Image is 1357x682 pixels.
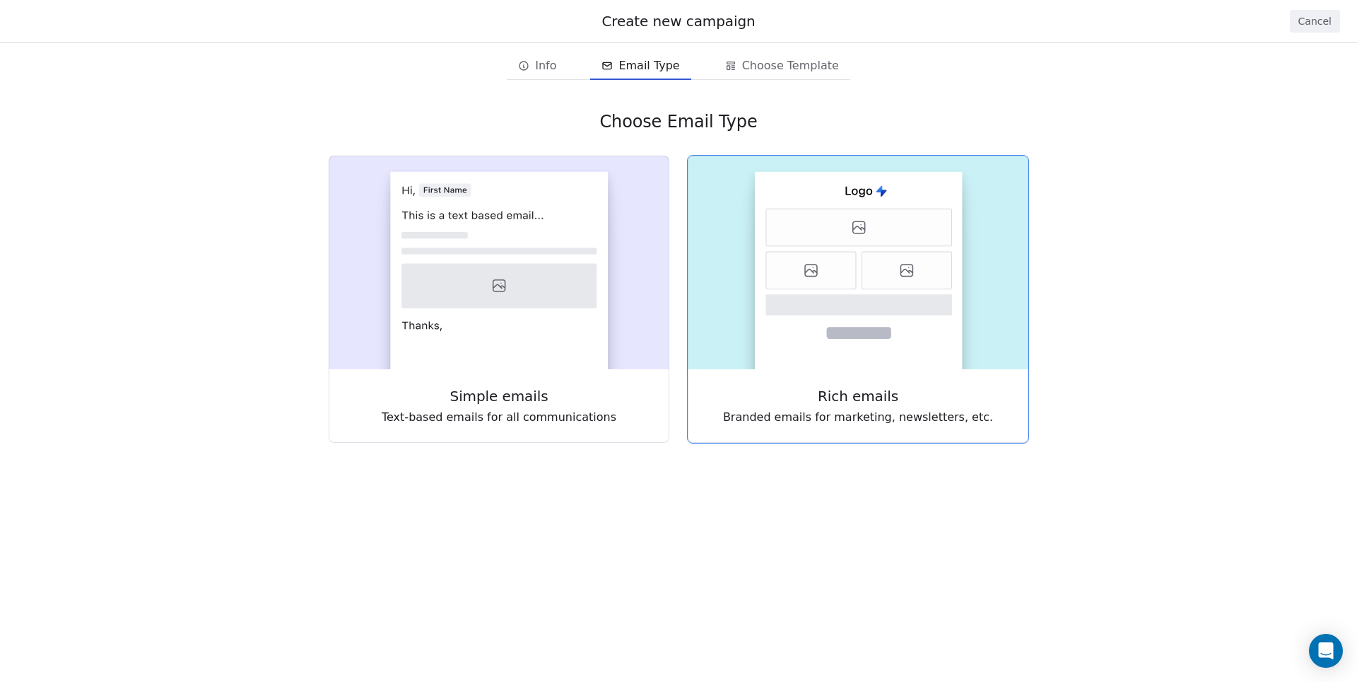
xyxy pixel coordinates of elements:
[1290,10,1340,33] button: Cancel
[328,111,1029,132] div: Choose Email Type
[818,386,898,406] span: Rich emails
[723,409,993,426] span: Branded emails for marketing, newsletters, etc.
[535,57,556,74] span: Info
[618,57,679,74] span: Email Type
[450,386,548,406] span: Simple emails
[17,11,1340,31] div: Create new campaign
[1309,634,1343,668] div: Open Intercom Messenger
[382,409,616,426] span: Text-based emails for all communications
[507,52,850,80] div: email creation steps
[742,57,839,74] span: Choose Template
